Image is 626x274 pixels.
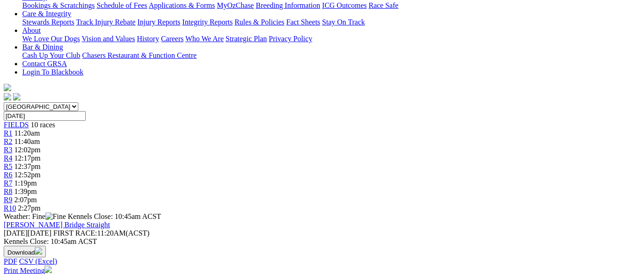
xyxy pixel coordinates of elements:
a: R6 [4,171,13,179]
a: ICG Outcomes [322,1,367,9]
a: About [22,26,41,34]
a: Contact GRSA [22,60,67,68]
a: R1 [4,129,13,137]
a: Care & Integrity [22,10,71,18]
span: 11:40am [14,137,40,145]
a: Track Injury Rebate [76,18,135,26]
a: Stay On Track [322,18,365,26]
a: Bar & Dining [22,43,63,51]
a: Rules & Policies [234,18,285,26]
a: Applications & Forms [149,1,215,9]
img: logo-grsa-white.png [4,84,11,91]
a: PDF [4,257,17,265]
span: 2:27pm [18,204,41,212]
img: download.svg [35,247,42,255]
div: Industry [22,1,622,10]
span: 10 races [31,121,55,129]
a: Bookings & Scratchings [22,1,95,9]
a: R4 [4,154,13,162]
div: Kennels Close: 10:45am ACST [4,237,622,246]
a: Privacy Policy [269,35,312,43]
a: We Love Our Dogs [22,35,80,43]
a: Injury Reports [137,18,180,26]
span: 12:17pm [14,154,41,162]
img: facebook.svg [4,93,11,100]
a: R2 [4,137,13,145]
span: Kennels Close: 10:45am ACST [68,212,161,220]
div: Bar & Dining [22,51,622,60]
a: R5 [4,162,13,170]
img: Fine [45,212,66,221]
span: 11:20am [14,129,40,137]
span: 12:52pm [14,171,41,179]
a: MyOzChase [217,1,254,9]
a: Race Safe [368,1,398,9]
a: R10 [4,204,16,212]
a: R3 [4,146,13,154]
a: CSV (Excel) [19,257,57,265]
a: Careers [161,35,183,43]
a: Stewards Reports [22,18,74,26]
a: Login To Blackbook [22,68,83,76]
span: Weather: Fine [4,212,68,220]
span: 12:02pm [14,146,41,154]
a: FIELDS [4,121,29,129]
a: Vision and Values [82,35,135,43]
div: About [22,35,622,43]
span: 1:39pm [14,187,37,195]
a: Chasers Restaurant & Function Centre [82,51,196,59]
a: Strategic Plan [226,35,267,43]
a: Schedule of Fees [96,1,147,9]
img: printer.svg [44,266,52,273]
a: [PERSON_NAME] Bridge Straight [4,221,110,229]
a: R9 [4,196,13,204]
input: Select date [4,111,86,121]
a: Fact Sheets [286,18,320,26]
a: Who We Are [185,35,224,43]
button: Download [4,246,46,257]
a: R8 [4,187,13,195]
span: 11:20AM(ACST) [53,229,150,237]
div: Care & Integrity [22,18,622,26]
span: FIRST RACE: [53,229,97,237]
a: R7 [4,179,13,187]
a: History [137,35,159,43]
span: [DATE] [4,229,51,237]
span: [DATE] [4,229,28,237]
a: Breeding Information [256,1,320,9]
span: 2:07pm [14,196,37,204]
span: 1:19pm [14,179,37,187]
img: twitter.svg [13,93,20,100]
a: Integrity Reports [182,18,233,26]
div: Download [4,257,622,266]
a: Cash Up Your Club [22,51,80,59]
span: 12:37pm [14,162,41,170]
